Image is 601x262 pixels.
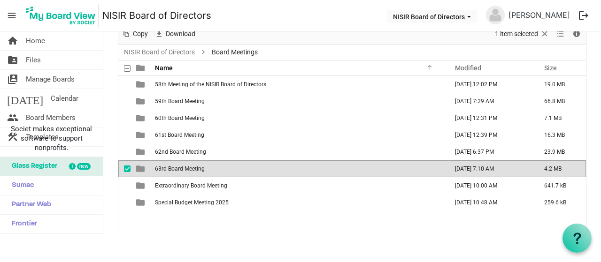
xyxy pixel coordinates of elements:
[131,127,152,143] td: is template cell column header type
[131,110,152,127] td: is template cell column header type
[151,24,199,44] div: Download
[152,177,445,194] td: Extraordinary Board Meeting is template cell column header Name
[445,76,534,93] td: June 07, 2024 12:02 PM column header Modified
[569,24,585,44] div: Details
[131,160,152,177] td: is template cell column header type
[445,160,534,177] td: September 19, 2025 7:10 AM column header Modified
[120,28,150,40] button: Copy
[131,177,152,194] td: is template cell column header type
[534,93,586,110] td: 66.8 MB is template cell column header Size
[155,115,205,121] span: 60th Board Meeting
[118,110,131,127] td: checkbox
[455,64,481,72] span: Modified
[553,24,569,44] div: View
[445,143,534,160] td: June 19, 2025 6:37 PM column header Modified
[7,157,57,176] span: Glass Register
[77,163,91,170] div: new
[152,93,445,110] td: 59th Board Meeting is template cell column header Name
[155,132,204,138] span: 61st Board Meeting
[7,31,18,50] span: home
[131,93,152,110] td: is template cell column header type
[534,110,586,127] td: 7.1 MB is template cell column header Size
[534,160,586,177] td: 4.2 MB is template cell column header Size
[534,143,586,160] td: 23.9 MB is template cell column header Size
[23,4,102,27] a: My Board View Logo
[122,46,197,58] a: NISIR Board of Directors
[7,215,37,233] span: Frontier
[118,24,151,44] div: Copy
[131,194,152,211] td: is template cell column header type
[544,64,557,72] span: Size
[26,70,75,89] span: Manage Boards
[118,93,131,110] td: checkbox
[26,108,76,127] span: Board Members
[486,6,505,24] img: no-profile-picture.svg
[152,127,445,143] td: 61st Board Meeting is template cell column header Name
[152,160,445,177] td: 63rd Board Meeting is template cell column header Name
[445,127,534,143] td: February 19, 2025 12:39 PM column header Modified
[118,194,131,211] td: checkbox
[165,28,196,40] span: Download
[7,176,34,195] span: Sumac
[26,31,45,50] span: Home
[23,4,99,27] img: My Board View Logo
[492,24,553,44] div: Clear selection
[152,194,445,211] td: Special Budget Meeting 2025 is template cell column header Name
[153,28,197,40] button: Download
[118,127,131,143] td: checkbox
[118,143,131,160] td: checkbox
[132,28,149,40] span: Copy
[534,76,586,93] td: 19.0 MB is template cell column header Size
[387,10,477,23] button: NISIR Board of Directors dropdownbutton
[574,6,593,25] button: logout
[152,76,445,93] td: 58th Meeting of the NISIR Board of Directors is template cell column header Name
[4,124,99,152] span: Societ makes exceptional software to support nonprofits.
[445,110,534,127] td: January 10, 2025 12:31 PM column header Modified
[7,195,51,214] span: Partner Web
[155,165,205,172] span: 63rd Board Meeting
[155,149,206,155] span: 62nd Board Meeting
[152,110,445,127] td: 60th Board Meeting is template cell column header Name
[494,28,539,40] span: 1 item selected
[26,51,41,69] span: Files
[118,160,131,177] td: checkbox
[131,76,152,93] td: is template cell column header type
[7,89,43,108] span: [DATE]
[131,143,152,160] td: is template cell column header type
[570,28,583,40] button: Details
[155,182,227,189] span: Extraordinary Board Meeting
[7,51,18,69] span: folder_shared
[102,6,211,25] a: NISIR Board of Directors
[534,177,586,194] td: 641.7 kB is template cell column header Size
[155,98,205,105] span: 59th Board Meeting
[555,28,566,40] button: View dropdownbutton
[155,81,266,88] span: 58th Meeting of the NISIR Board of Directors
[445,93,534,110] td: October 04, 2024 7:29 AM column header Modified
[445,177,534,194] td: July 01, 2024 10:00 AM column header Modified
[7,108,18,127] span: people
[534,194,586,211] td: 259.6 kB is template cell column header Size
[534,127,586,143] td: 16.3 MB is template cell column header Size
[3,7,21,24] span: menu
[7,70,18,89] span: switch_account
[118,177,131,194] td: checkbox
[505,6,574,24] a: [PERSON_NAME]
[210,46,260,58] span: Board Meetings
[445,194,534,211] td: January 10, 2025 10:48 AM column header Modified
[152,143,445,160] td: 62nd Board Meeting is template cell column header Name
[155,199,229,206] span: Special Budget Meeting 2025
[155,64,173,72] span: Name
[493,28,551,40] button: Selection
[51,89,78,108] span: Calendar
[118,76,131,93] td: checkbox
